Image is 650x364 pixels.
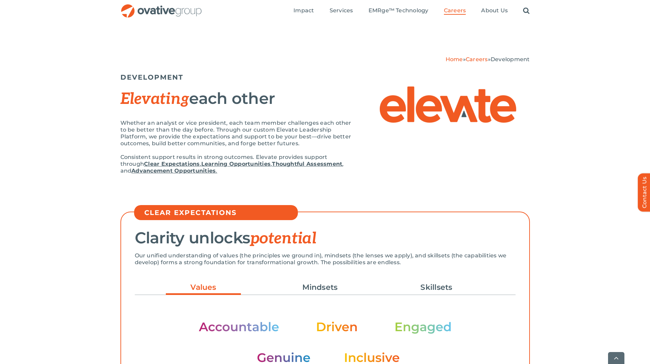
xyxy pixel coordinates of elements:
a: About Us [481,7,508,15]
a: Thoughtful Assessment [272,161,342,167]
a: Values [166,282,241,297]
a: Careers [444,7,466,15]
img: Elevate – Elevate Logo [380,86,516,123]
a: Skillsets [399,282,474,293]
a: EMRge™ Technology [369,7,429,15]
h2: Clarity unlocks [135,229,516,247]
span: Impact [293,7,314,14]
span: potential [250,229,316,248]
a: Clear Expectations [144,161,200,167]
span: Services [330,7,353,14]
p: Consistent support results in strong outcomes. Elevate provides support through [120,154,352,174]
p: Whether an analyst or vice president, each team member challenges each other to be better than th... [120,120,352,147]
span: Development [491,56,530,63]
h2: each other [120,90,352,108]
h5: CLEAR EXPECTATIONS [144,208,294,217]
span: , [200,161,201,167]
a: Learning Opportunities [201,161,271,167]
a: Careers [466,56,488,63]
span: » » [446,56,530,63]
span: Careers [444,7,466,14]
span: , [271,161,272,167]
span: , and [120,161,344,174]
span: EMRge™ Technology [369,7,429,14]
strong: Advancement Opportunities [131,167,216,174]
span: Elevating [120,90,189,109]
a: Mindsets [283,282,358,293]
span: About Us [481,7,508,14]
a: OG_Full_horizontal_RGB [120,3,202,10]
p: Our unified understanding of values (the principles we ground in), mindsets (the lenses we apply)... [135,252,516,266]
a: Search [523,7,530,15]
a: Home [446,56,463,63]
h5: DEVELOPMENT [120,73,530,81]
a: Services [330,7,353,15]
ul: Post Filters [135,278,516,297]
a: Impact [293,7,314,15]
a: Advancement Opportunities. [131,167,217,174]
img: Stats [199,321,452,364]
